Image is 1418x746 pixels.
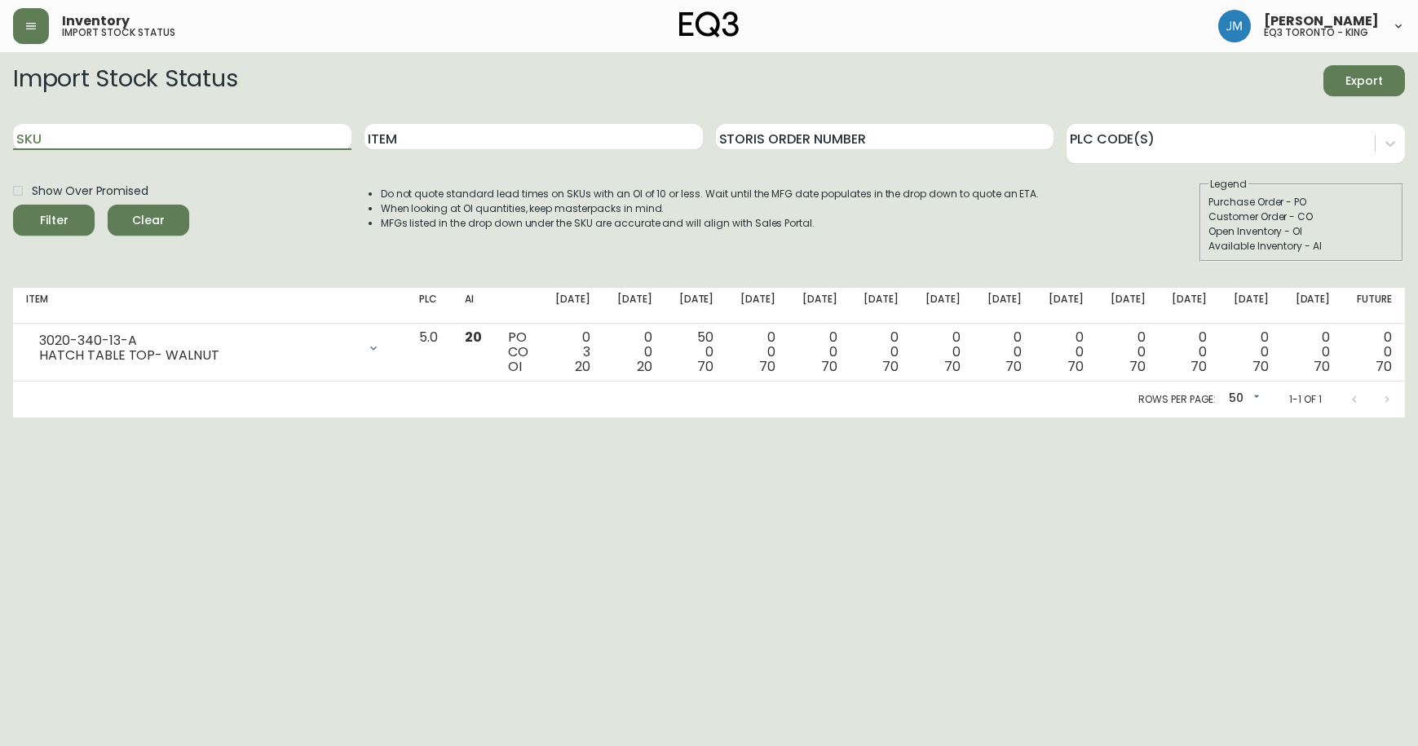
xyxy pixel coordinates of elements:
[26,330,393,366] div: 3020-340-13-AHATCH TABLE TOP- WALNUT
[1097,288,1159,324] th: [DATE]
[508,357,522,376] span: OI
[406,324,451,382] td: 5.0
[1208,224,1394,239] div: Open Inventory - OI
[821,357,837,376] span: 70
[381,216,1040,231] li: MFGs listed in the drop down under the SKU are accurate and will align with Sales Portal.
[603,288,665,324] th: [DATE]
[62,15,130,28] span: Inventory
[1314,357,1330,376] span: 70
[32,183,148,200] span: Show Over Promised
[1289,392,1322,407] p: 1-1 of 1
[697,357,713,376] span: 70
[121,210,176,231] span: Clear
[1172,330,1208,374] div: 0 0
[1295,330,1331,374] div: 0 0
[555,330,591,374] div: 0 3
[740,330,775,374] div: 0 0
[1208,195,1394,210] div: Purchase Order - PO
[13,205,95,236] button: Filter
[1356,330,1392,374] div: 0 0
[13,65,237,96] h2: Import Stock Status
[882,357,899,376] span: 70
[62,28,175,38] h5: import stock status
[1218,10,1251,42] img: b88646003a19a9f750de19192e969c24
[616,330,652,374] div: 0 0
[1376,357,1392,376] span: 70
[1336,71,1392,91] span: Export
[944,357,961,376] span: 70
[789,288,850,324] th: [DATE]
[912,288,974,324] th: [DATE]
[542,288,604,324] th: [DATE]
[925,330,961,374] div: 0 0
[802,330,837,374] div: 0 0
[850,288,912,324] th: [DATE]
[1208,177,1248,192] legend: Legend
[679,11,740,38] img: logo
[1264,15,1379,28] span: [PERSON_NAME]
[1191,357,1207,376] span: 70
[637,357,652,376] span: 20
[1138,392,1216,407] p: Rows per page:
[108,205,189,236] button: Clear
[1343,288,1405,324] th: Future
[987,330,1023,374] div: 0 0
[381,201,1040,216] li: When looking at OI quantities, keep masterpacks in mind.
[1222,386,1263,413] div: 50
[1048,330,1084,374] div: 0 0
[1208,210,1394,224] div: Customer Order - CO
[381,187,1040,201] li: Do not quote standard lead times on SKUs with an OI of 10 or less. Wait until the MFG date popula...
[727,288,789,324] th: [DATE]
[1129,357,1146,376] span: 70
[1282,288,1344,324] th: [DATE]
[1220,288,1282,324] th: [DATE]
[974,288,1036,324] th: [DATE]
[13,288,406,324] th: Item
[406,288,451,324] th: PLC
[1323,65,1405,96] button: Export
[1264,28,1368,38] h5: eq3 toronto - king
[39,348,357,363] div: HATCH TABLE TOP- WALNUT
[665,288,727,324] th: [DATE]
[678,330,714,374] div: 50 0
[39,333,357,348] div: 3020-340-13-A
[1110,330,1146,374] div: 0 0
[575,357,590,376] span: 20
[1252,357,1269,376] span: 70
[452,288,496,324] th: AI
[759,357,775,376] span: 70
[864,330,899,374] div: 0 0
[1159,288,1221,324] th: [DATE]
[1067,357,1084,376] span: 70
[465,328,482,347] span: 20
[508,330,529,374] div: PO CO
[1035,288,1097,324] th: [DATE]
[1005,357,1022,376] span: 70
[1233,330,1269,374] div: 0 0
[1208,239,1394,254] div: Available Inventory - AI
